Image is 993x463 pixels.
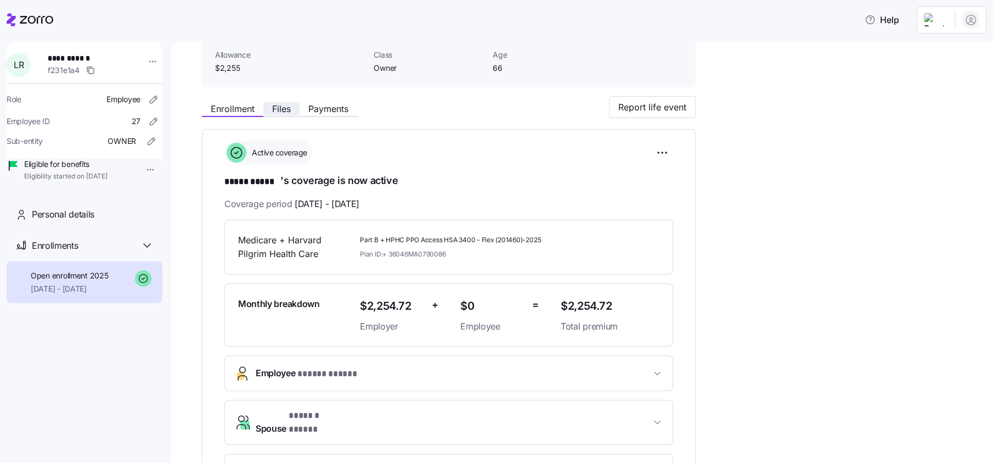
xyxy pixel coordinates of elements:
span: $0 [460,297,523,315]
span: Payments [308,104,348,113]
button: Report life event [609,96,696,118]
span: Eligible for benefits [24,159,108,170]
img: Employer logo [924,13,946,26]
span: [DATE] - [DATE] [295,197,359,211]
span: = [532,297,539,313]
span: Total premium [561,320,659,333]
span: Enrollment [211,104,255,113]
span: Employee ID [7,116,50,127]
span: Class [374,49,484,60]
span: Owner [374,63,484,74]
span: [DATE] - [DATE] [31,283,108,294]
span: Employee [460,320,523,333]
span: Employee [256,366,359,381]
span: Monthly breakdown [238,297,320,311]
span: Enrollments [32,239,78,253]
span: $2,254.72 [561,297,659,315]
span: L R [14,60,24,69]
span: f231e1a4 [48,65,80,76]
span: Help [865,13,899,26]
span: $2,255 [215,63,365,74]
span: Employee [106,94,140,105]
span: Personal details [32,208,94,221]
span: Coverage period [224,197,359,211]
span: Eligibility started on [DATE] [24,172,108,181]
span: Report life event [618,101,686,114]
span: Role [7,94,21,105]
span: Open enrollment 2025 [31,270,108,281]
span: Plan ID: + 36046MA0790086 [360,249,445,259]
span: 27 [132,116,140,127]
span: Part B + HPHC PPO Access HSA 3400 - Flex (201460)-2025 [360,236,552,245]
span: $2,254.72 [360,297,423,315]
span: Files [272,104,291,113]
button: Help [856,9,908,31]
span: Sub-entity [7,136,43,147]
h1: 's coverage is now active [224,174,673,189]
span: 66 [493,63,603,74]
span: Employer [360,320,423,333]
span: + [432,297,438,313]
span: Spouse [256,409,348,436]
span: Age [493,49,603,60]
span: Medicare + Harvard Pilgrim Health Care [238,233,351,261]
span: Allowance [215,49,365,60]
span: Active coverage [249,147,307,158]
span: OWNER [108,136,136,147]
